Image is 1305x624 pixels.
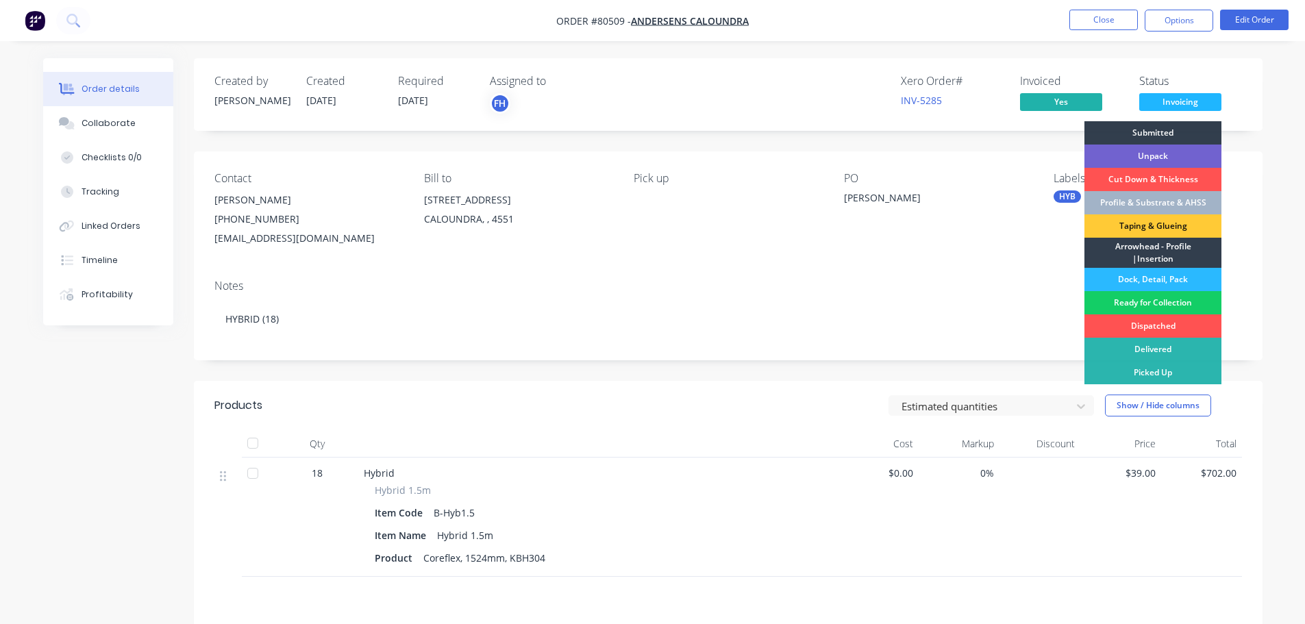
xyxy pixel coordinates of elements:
[1167,466,1236,480] span: $702.00
[1084,238,1221,268] div: Arrowhead - Profile |Insertion
[844,172,1032,185] div: PO
[214,172,402,185] div: Contact
[1084,361,1221,384] div: Picked Up
[312,466,323,480] span: 18
[43,277,173,312] button: Profitability
[1139,75,1242,88] div: Status
[428,503,480,523] div: B-Hyb1.5
[43,140,173,175] button: Checklists 0/0
[1084,314,1221,338] div: Dispatched
[43,175,173,209] button: Tracking
[214,397,262,414] div: Products
[424,210,612,229] div: CALOUNDRA, , 4551
[901,75,1004,88] div: Xero Order #
[1084,191,1221,214] div: Profile & Substrate & AHSS
[418,548,551,568] div: Coreflex, 1524mm, KBH304
[81,83,139,95] div: Order details
[306,75,382,88] div: Created
[214,190,402,210] div: [PERSON_NAME]
[398,75,473,88] div: Required
[432,525,499,545] div: Hybrid 1.5m
[1084,214,1221,238] div: Taping & Glueing
[634,172,821,185] div: Pick up
[1084,145,1221,168] div: Unpack
[364,466,395,479] span: Hybrid
[919,430,999,458] div: Markup
[81,117,135,129] div: Collaborate
[490,93,510,114] button: FH
[43,209,173,243] button: Linked Orders
[81,151,141,164] div: Checklists 0/0
[1139,93,1221,114] button: Invoicing
[1080,430,1161,458] div: Price
[214,190,402,248] div: [PERSON_NAME][PHONE_NUMBER][EMAIL_ADDRESS][DOMAIN_NAME]
[43,243,173,277] button: Timeline
[25,10,45,31] img: Factory
[1086,466,1156,480] span: $39.00
[306,94,336,107] span: [DATE]
[1084,168,1221,191] div: Cut Down & Thickness
[1020,93,1102,110] span: Yes
[81,186,119,198] div: Tracking
[214,229,402,248] div: [EMAIL_ADDRESS][DOMAIN_NAME]
[490,75,627,88] div: Assigned to
[398,94,428,107] span: [DATE]
[375,548,418,568] div: Product
[901,94,942,107] a: INV-5285
[81,288,132,301] div: Profitability
[844,190,1015,210] div: [PERSON_NAME]
[924,466,994,480] span: 0%
[556,14,631,27] span: Order #80509 -
[214,298,1242,340] div: HYBRID (18)
[1084,338,1221,361] div: Delivered
[375,525,432,545] div: Item Name
[1054,172,1241,185] div: Labels
[1084,268,1221,291] div: Dock, Detail, Pack
[1220,10,1289,30] button: Edit Order
[999,430,1080,458] div: Discount
[214,210,402,229] div: [PHONE_NUMBER]
[214,75,290,88] div: Created by
[1161,430,1242,458] div: Total
[424,172,612,185] div: Bill to
[276,430,358,458] div: Qty
[81,220,140,232] div: Linked Orders
[375,483,431,497] span: Hybrid 1.5m
[43,72,173,106] button: Order details
[43,106,173,140] button: Collaborate
[631,14,749,27] a: Andersens Caloundra
[424,190,612,210] div: [STREET_ADDRESS]
[375,503,428,523] div: Item Code
[843,466,913,480] span: $0.00
[1084,121,1221,145] div: Submitted
[214,279,1242,292] div: Notes
[1054,190,1081,203] div: HYB
[1084,291,1221,314] div: Ready for Collection
[1069,10,1138,30] button: Close
[1139,93,1221,110] span: Invoicing
[1020,75,1123,88] div: Invoiced
[424,190,612,234] div: [STREET_ADDRESS]CALOUNDRA, , 4551
[838,430,919,458] div: Cost
[1145,10,1213,32] button: Options
[81,254,117,266] div: Timeline
[214,93,290,108] div: [PERSON_NAME]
